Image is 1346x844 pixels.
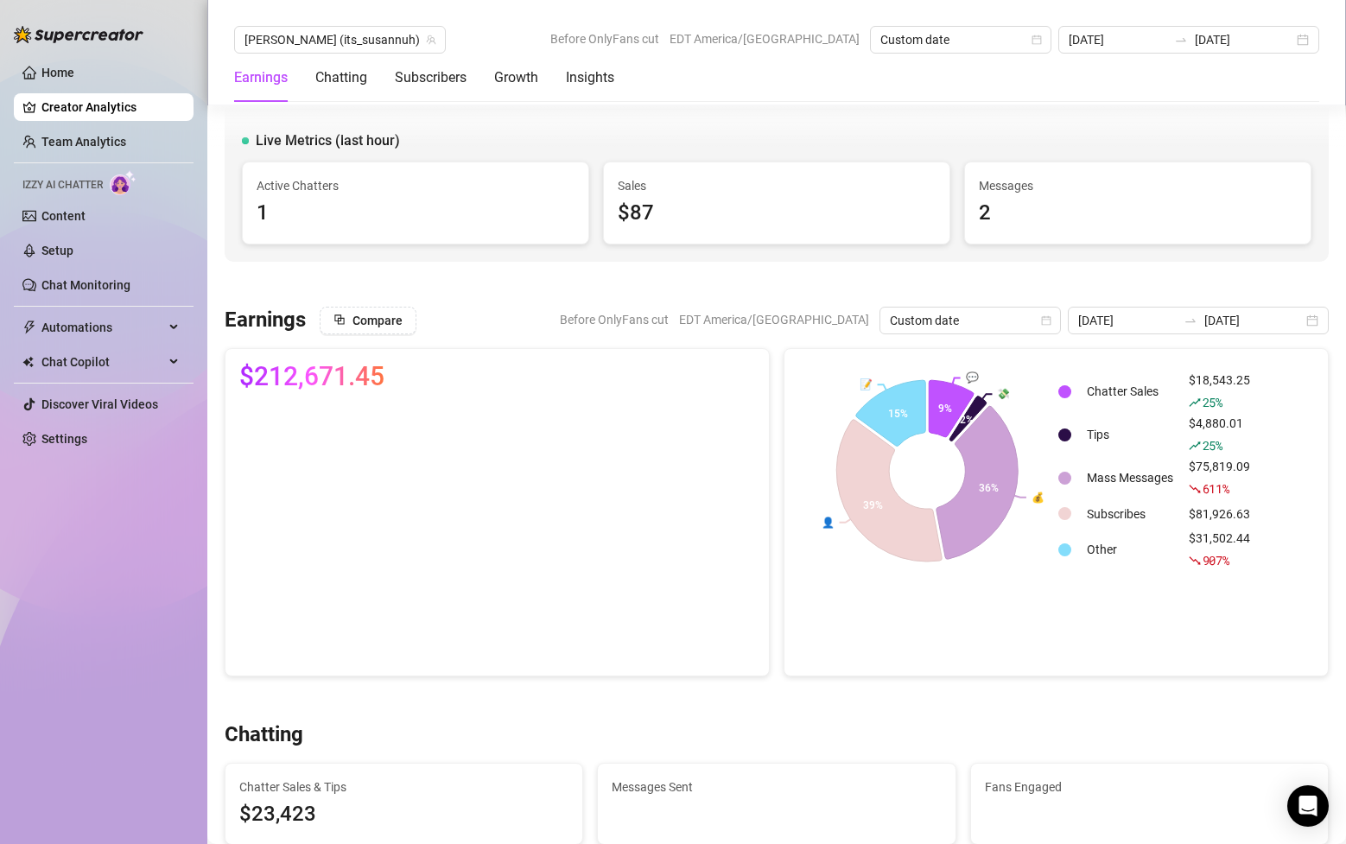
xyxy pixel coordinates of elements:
[22,356,34,368] img: Chat Copilot
[41,278,130,292] a: Chat Monitoring
[550,26,659,52] span: Before OnlyFans cut
[41,432,87,446] a: Settings
[560,307,669,333] span: Before OnlyFans cut
[1184,314,1197,327] span: to
[41,348,164,376] span: Chat Copilot
[679,307,869,333] span: EDT America/[GEOGRAPHIC_DATA]
[1041,315,1051,326] span: calendar
[41,93,180,121] a: Creator Analytics
[1069,30,1167,49] input: Start date
[426,35,436,45] span: team
[22,320,36,334] span: thunderbolt
[966,371,979,384] text: 💬
[395,67,467,88] div: Subscribers
[257,197,575,230] div: 1
[1203,552,1229,568] span: 907 %
[1287,785,1329,827] div: Open Intercom Messenger
[1189,414,1250,455] div: $4,880.01
[1189,529,1250,570] div: $31,502.44
[1080,500,1180,527] td: Subscribes
[239,777,568,796] span: Chatter Sales & Tips
[1203,480,1229,497] span: 611 %
[22,177,103,194] span: Izzy AI Chatter
[41,135,126,149] a: Team Analytics
[1195,30,1293,49] input: End date
[618,197,936,230] div: $87
[14,26,143,43] img: logo-BBDzfeDw.svg
[1189,555,1201,567] span: fall
[1189,483,1201,495] span: fall
[997,387,1010,400] text: 💸
[41,66,74,79] a: Home
[890,308,1051,333] span: Custom date
[256,130,400,151] span: Live Metrics (last hour)
[333,314,346,326] span: block
[1203,394,1222,410] span: 25 %
[1203,437,1222,454] span: 25 %
[239,798,568,831] span: $23,423
[670,26,860,52] span: EDT America/[GEOGRAPHIC_DATA]
[1078,311,1177,330] input: Start date
[1204,311,1303,330] input: End date
[41,314,164,341] span: Automations
[1189,440,1201,452] span: rise
[352,314,403,327] span: Compare
[1174,33,1188,47] span: swap-right
[1080,529,1180,570] td: Other
[41,397,158,411] a: Discover Viral Videos
[1080,414,1180,455] td: Tips
[234,67,288,88] div: Earnings
[41,209,86,223] a: Content
[1174,33,1188,47] span: to
[244,27,435,53] span: Susanna (its_susannuh)
[979,176,1297,195] span: Messages
[225,307,306,334] h3: Earnings
[612,777,941,796] span: Messages Sent
[1189,504,1250,524] div: $81,926.63
[110,170,137,195] img: AI Chatter
[494,67,538,88] div: Growth
[1080,457,1180,498] td: Mass Messages
[1032,35,1042,45] span: calendar
[1189,457,1250,498] div: $75,819.09
[257,176,575,195] span: Active Chatters
[225,721,303,749] h3: Chatting
[566,67,614,88] div: Insights
[1080,371,1180,412] td: Chatter Sales
[1189,371,1250,412] div: $18,543.25
[1184,314,1197,327] span: swap-right
[41,244,73,257] a: Setup
[985,777,1314,796] span: Fans Engaged
[315,67,367,88] div: Chatting
[860,378,873,390] text: 📝
[1189,397,1201,409] span: rise
[320,307,416,334] button: Compare
[822,515,835,528] text: 👤
[618,176,936,195] span: Sales
[239,363,384,390] span: $212,671.45
[1032,490,1044,503] text: 💰
[979,197,1297,230] div: 2
[880,27,1041,53] span: Custom date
